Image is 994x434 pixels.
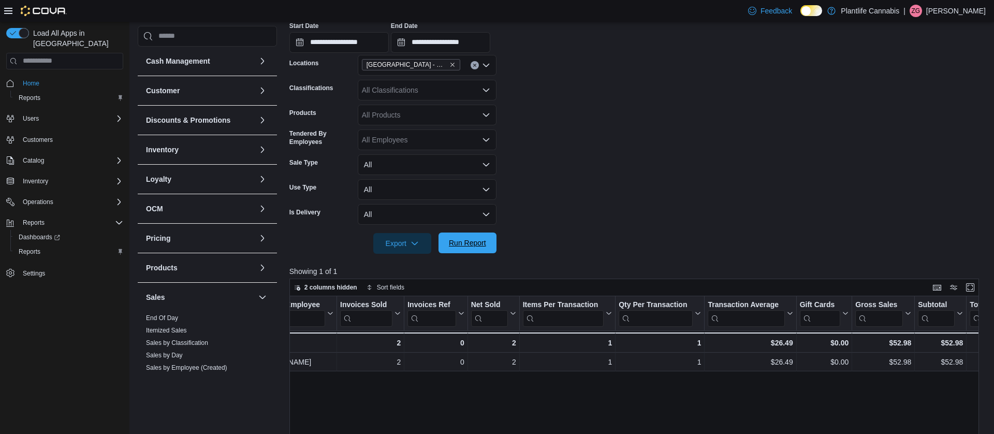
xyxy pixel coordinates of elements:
[799,300,849,326] button: Gift Cards
[23,114,39,123] span: Users
[256,232,269,244] button: Pricing
[146,56,254,66] button: Cash Management
[252,300,325,310] div: Tendered Employee
[19,112,43,125] button: Users
[146,326,187,335] span: Itemized Sales
[471,300,516,326] button: Net Sold
[340,300,392,310] div: Invoices Sold
[19,94,40,102] span: Reports
[256,114,269,126] button: Discounts & Promotions
[23,219,45,227] span: Reports
[910,5,922,17] div: Zach Guenard
[379,233,425,254] span: Export
[304,283,357,292] span: 2 columns hidden
[340,337,401,349] div: 2
[146,204,254,214] button: OCM
[19,77,123,90] span: Home
[799,300,840,326] div: Gift Card Sales
[619,337,701,349] div: 1
[146,233,170,243] h3: Pricing
[23,269,45,278] span: Settings
[2,111,127,126] button: Users
[256,291,269,303] button: Sales
[14,231,64,243] a: Dashboards
[146,85,254,96] button: Customer
[2,76,127,91] button: Home
[23,79,39,88] span: Home
[471,300,507,310] div: Net Sold
[289,183,316,192] label: Use Type
[855,337,911,349] div: $52.98
[146,85,180,96] h3: Customer
[146,144,254,155] button: Inventory
[482,61,490,69] button: Open list of options
[251,337,333,349] div: Totals
[407,356,464,368] div: 0
[146,364,227,372] span: Sales by Employee (Created)
[14,245,45,258] a: Reports
[256,262,269,274] button: Products
[407,300,456,326] div: Invoices Ref
[358,179,496,200] button: All
[252,356,333,368] div: [PERSON_NAME]
[918,337,963,349] div: $52.98
[2,265,127,280] button: Settings
[19,154,123,167] span: Catalog
[471,300,507,326] div: Net Sold
[373,233,431,254] button: Export
[146,351,183,359] span: Sales by Day
[2,195,127,209] button: Operations
[256,84,269,97] button: Customer
[619,300,693,310] div: Qty Per Transaction
[708,356,793,368] div: $26.49
[256,202,269,215] button: OCM
[799,337,849,349] div: $0.00
[10,244,127,259] button: Reports
[2,153,127,168] button: Catalog
[19,266,123,279] span: Settings
[146,314,178,322] a: End Of Day
[2,174,127,189] button: Inventory
[912,5,920,17] span: ZG
[146,115,230,125] h3: Discounts & Promotions
[289,59,319,67] label: Locations
[926,5,986,17] p: [PERSON_NAME]
[23,177,48,185] span: Inventory
[290,281,361,294] button: 2 columns hidden
[522,337,612,349] div: 1
[146,174,171,184] h3: Loyalty
[903,5,905,17] p: |
[146,314,178,322] span: End Of Day
[256,173,269,185] button: Loyalty
[407,300,456,310] div: Invoices Ref
[256,55,269,67] button: Cash Management
[146,115,254,125] button: Discounts & Promotions
[619,356,701,368] div: 1
[522,300,612,326] button: Items Per Transaction
[19,216,49,229] button: Reports
[744,1,796,21] a: Feedback
[19,77,43,90] a: Home
[918,300,955,310] div: Subtotal
[289,158,318,167] label: Sale Type
[289,129,354,146] label: Tendered By Employees
[800,5,822,16] input: Dark Mode
[14,92,123,104] span: Reports
[19,196,123,208] span: Operations
[391,22,418,30] label: End Date
[367,60,447,70] span: [GEOGRAPHIC_DATA] - Dalhousie
[855,356,911,368] div: $52.98
[146,263,254,273] button: Products
[471,61,479,69] button: Clear input
[708,337,793,349] div: $26.49
[23,198,53,206] span: Operations
[918,356,963,368] div: $52.98
[482,86,490,94] button: Open list of options
[407,300,464,326] button: Invoices Ref
[14,231,123,243] span: Dashboards
[340,300,392,326] div: Invoices Sold
[146,233,254,243] button: Pricing
[708,300,784,326] div: Transaction Average
[391,32,490,53] input: Press the down key to open a popover containing a calendar.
